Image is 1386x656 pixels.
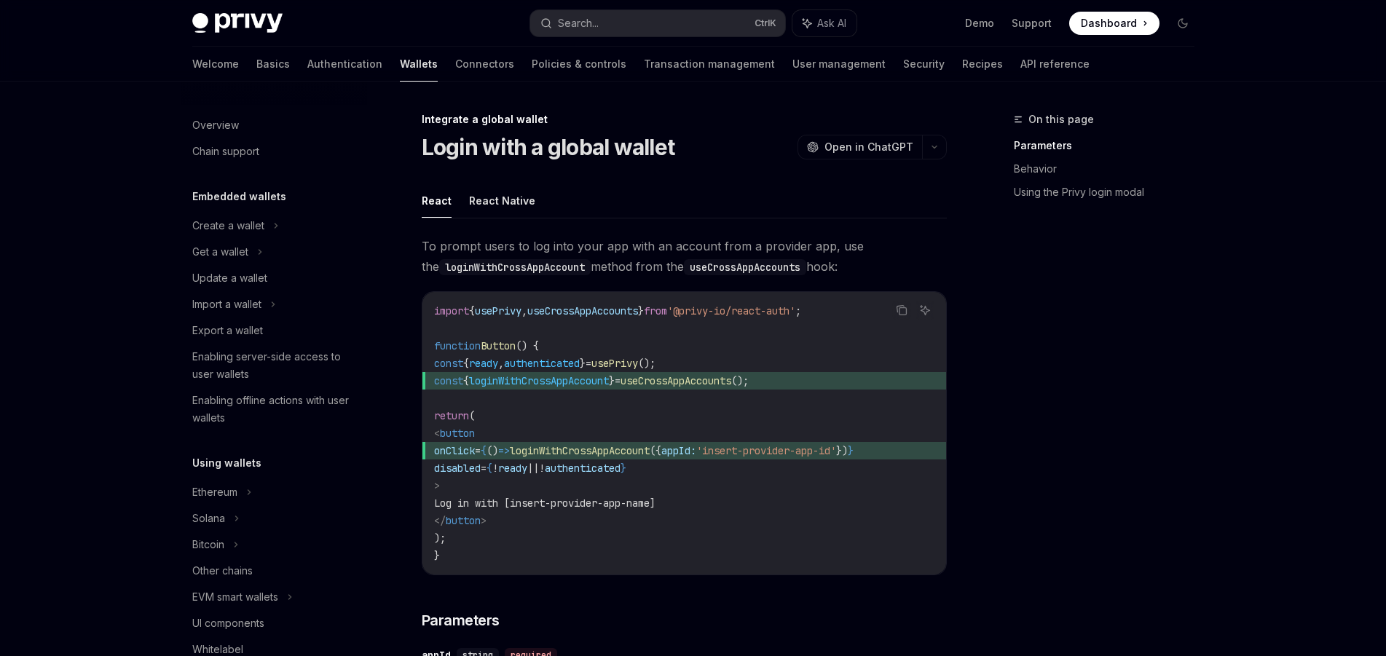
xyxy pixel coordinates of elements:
span: '@privy-io/react-auth' [667,304,795,317]
a: Dashboard [1069,12,1159,35]
div: Search... [558,15,599,32]
div: EVM smart wallets [192,588,278,606]
a: Using the Privy login modal [1014,181,1206,204]
span: </ [434,514,446,527]
a: Transaction management [644,47,775,82]
span: } [848,444,854,457]
div: Solana [192,510,225,527]
div: Enabling server-side access to user wallets [192,348,358,383]
button: Toggle dark mode [1171,12,1194,35]
a: Parameters [1014,134,1206,157]
div: Enabling offline actions with user wallets [192,392,358,427]
div: Other chains [192,562,253,580]
a: Demo [965,16,994,31]
span: appId: [661,444,696,457]
span: Parameters [422,610,500,631]
h5: Embedded wallets [192,188,286,205]
span: } [580,357,586,370]
span: { [481,444,487,457]
span: = [475,444,481,457]
span: import [434,304,469,317]
span: = [586,357,591,370]
a: Update a wallet [181,265,367,291]
span: Log in with [insert-provider-app-name] [434,497,655,510]
span: (); [638,357,655,370]
span: return [434,409,469,422]
span: ); [434,531,446,545]
div: Create a wallet [192,217,264,234]
button: Ask AI [916,301,934,320]
span: > [434,479,440,492]
div: Get a wallet [192,243,248,261]
div: Export a wallet [192,322,263,339]
button: Search...CtrlK [530,10,785,36]
a: Support [1012,16,1052,31]
span: }) [836,444,848,457]
a: Enabling server-side access to user wallets [181,344,367,387]
span: , [521,304,527,317]
a: Recipes [962,47,1003,82]
h5: Using wallets [192,454,261,472]
span: Dashboard [1081,16,1137,31]
span: ( [469,409,475,422]
div: Chain support [192,143,259,160]
a: Enabling offline actions with user wallets [181,387,367,431]
span: < [434,427,440,440]
div: Update a wallet [192,269,267,287]
a: Wallets [400,47,438,82]
a: Authentication [307,47,382,82]
span: () [487,444,498,457]
span: { [487,462,492,475]
a: API reference [1020,47,1090,82]
a: Chain support [181,138,367,165]
span: Button [481,339,516,352]
button: Open in ChatGPT [798,135,922,159]
span: (); [731,374,749,387]
div: Bitcoin [192,536,224,553]
span: } [434,549,440,562]
a: Overview [181,112,367,138]
span: loginWithCrossAppAccount [469,374,609,387]
button: React Native [469,183,535,218]
div: Overview [192,116,239,134]
a: Export a wallet [181,317,367,344]
span: To prompt users to log into your app with an account from a provider app, use the method from the... [422,236,947,277]
span: { [463,374,469,387]
span: () { [516,339,539,352]
span: Ctrl K [755,17,776,29]
a: Other chains [181,558,367,584]
span: 'insert-provider-app-id' [696,444,836,457]
span: On this page [1028,111,1094,128]
span: onClick [434,444,475,457]
span: useCrossAppAccounts [621,374,731,387]
span: from [644,304,667,317]
span: } [609,374,615,387]
code: loginWithCrossAppAccount [439,259,591,275]
span: disabled [434,462,481,475]
span: } [638,304,644,317]
span: > [481,514,487,527]
span: || [527,462,539,475]
div: Integrate a global wallet [422,112,947,127]
span: ({ [650,444,661,457]
span: authenticated [545,462,621,475]
a: Connectors [455,47,514,82]
span: ready [469,357,498,370]
button: Copy the contents from the code block [892,301,911,320]
span: ; [795,304,801,317]
span: = [615,374,621,387]
img: dark logo [192,13,283,33]
code: useCrossAppAccounts [684,259,806,275]
span: Open in ChatGPT [824,140,913,154]
span: authenticated [504,357,580,370]
button: Ask AI [792,10,857,36]
span: const [434,357,463,370]
div: Import a wallet [192,296,261,313]
a: Security [903,47,945,82]
span: function [434,339,481,352]
span: button [440,427,475,440]
span: useCrossAppAccounts [527,304,638,317]
span: ready [498,462,527,475]
a: Policies & controls [532,47,626,82]
div: UI components [192,614,264,632]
